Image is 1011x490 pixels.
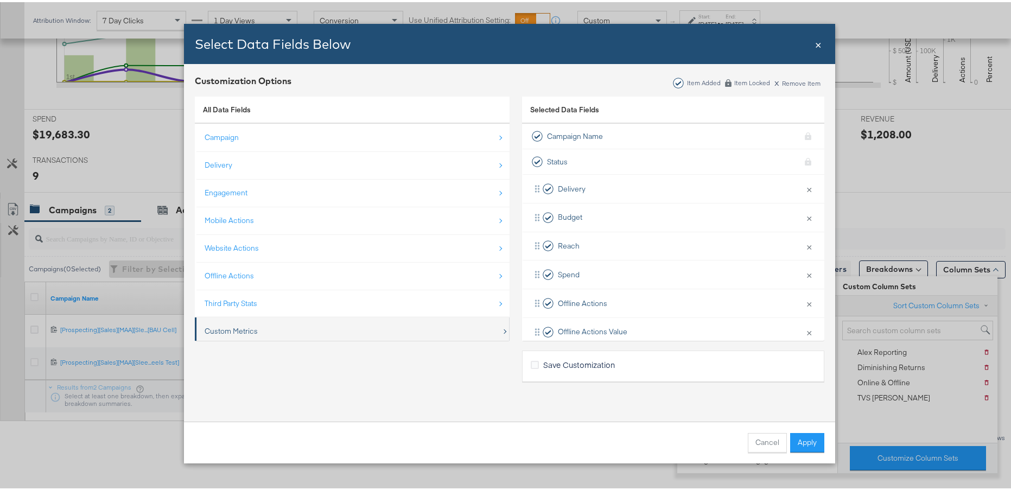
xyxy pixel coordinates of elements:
[205,296,257,307] div: Third Party Stats
[558,182,586,192] span: Delivery
[748,431,787,450] button: Cancel
[558,268,580,278] span: Spend
[205,186,247,196] div: Engagement
[558,239,580,249] span: Reach
[205,158,232,168] div: Delivery
[195,34,351,50] span: Select Data Fields Below
[734,77,771,85] div: Item Locked
[543,357,615,368] span: Save Customization
[815,34,822,49] span: ×
[686,77,721,85] div: Item Added
[774,76,821,85] div: Remove Item
[547,155,568,165] span: Status
[802,319,816,341] button: ×
[184,22,835,461] div: Bulk Add Locations Modal
[558,296,607,307] span: Offline Actions
[205,213,254,224] div: Mobile Actions
[802,233,816,256] button: ×
[774,74,779,86] span: x
[558,324,627,335] span: Offline Actions Value
[205,324,258,334] div: Custom Metrics
[802,261,816,284] button: ×
[195,73,291,85] div: Customization Options
[547,129,603,139] span: Campaign Name
[205,241,259,251] div: Website Actions
[815,34,822,50] div: Close
[558,210,582,220] span: Budget
[530,103,599,118] span: Selected Data Fields
[802,175,816,198] button: ×
[205,130,239,141] div: Campaign
[802,204,816,227] button: ×
[802,290,816,313] button: ×
[790,431,824,450] button: Apply
[203,103,251,112] span: All Data Fields
[205,269,254,279] div: Offline Actions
